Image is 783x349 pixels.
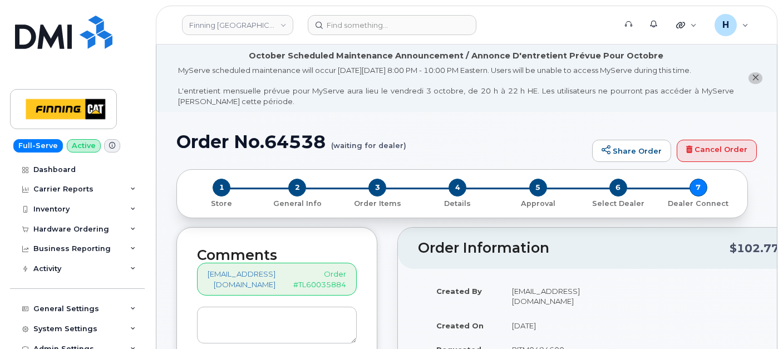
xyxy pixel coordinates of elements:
[748,72,762,84] button: close notification
[293,269,346,289] p: Order #TL60035884
[197,248,357,263] h2: Comments
[529,179,547,196] span: 5
[190,199,253,209] p: Store
[208,269,275,289] a: [EMAIL_ADDRESS][DOMAIN_NAME]
[178,65,734,106] div: MyServe scheduled maintenance will occur [DATE][DATE] 8:00 PM - 10:00 PM Eastern. Users will be u...
[422,199,493,209] p: Details
[609,179,627,196] span: 6
[186,196,257,208] a: 1 Store
[436,321,484,330] strong: Created On
[257,196,337,208] a: 2 General Info
[449,179,466,196] span: 4
[417,196,498,208] a: 4 Details
[436,287,482,296] strong: Created By
[502,313,594,338] td: [DATE]
[418,240,730,256] h2: Order Information
[337,196,417,208] a: 3 Order Items
[213,179,230,196] span: 1
[342,199,413,209] p: Order Items
[503,199,574,209] p: Approval
[502,279,594,313] td: [EMAIL_ADDRESS][DOMAIN_NAME]
[730,238,779,259] div: $102.77
[331,132,406,149] small: (waiting for dealer)
[677,140,757,162] a: Cancel Order
[368,179,386,196] span: 3
[262,199,333,209] p: General Info
[288,179,306,196] span: 2
[578,196,658,208] a: 6 Select Dealer
[249,50,663,62] div: October Scheduled Maintenance Announcement / Annonce D'entretient Prévue Pour Octobre
[592,140,671,162] a: Share Order
[498,196,578,208] a: 5 Approval
[176,132,587,151] h1: Order No.64538
[583,199,654,209] p: Select Dealer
